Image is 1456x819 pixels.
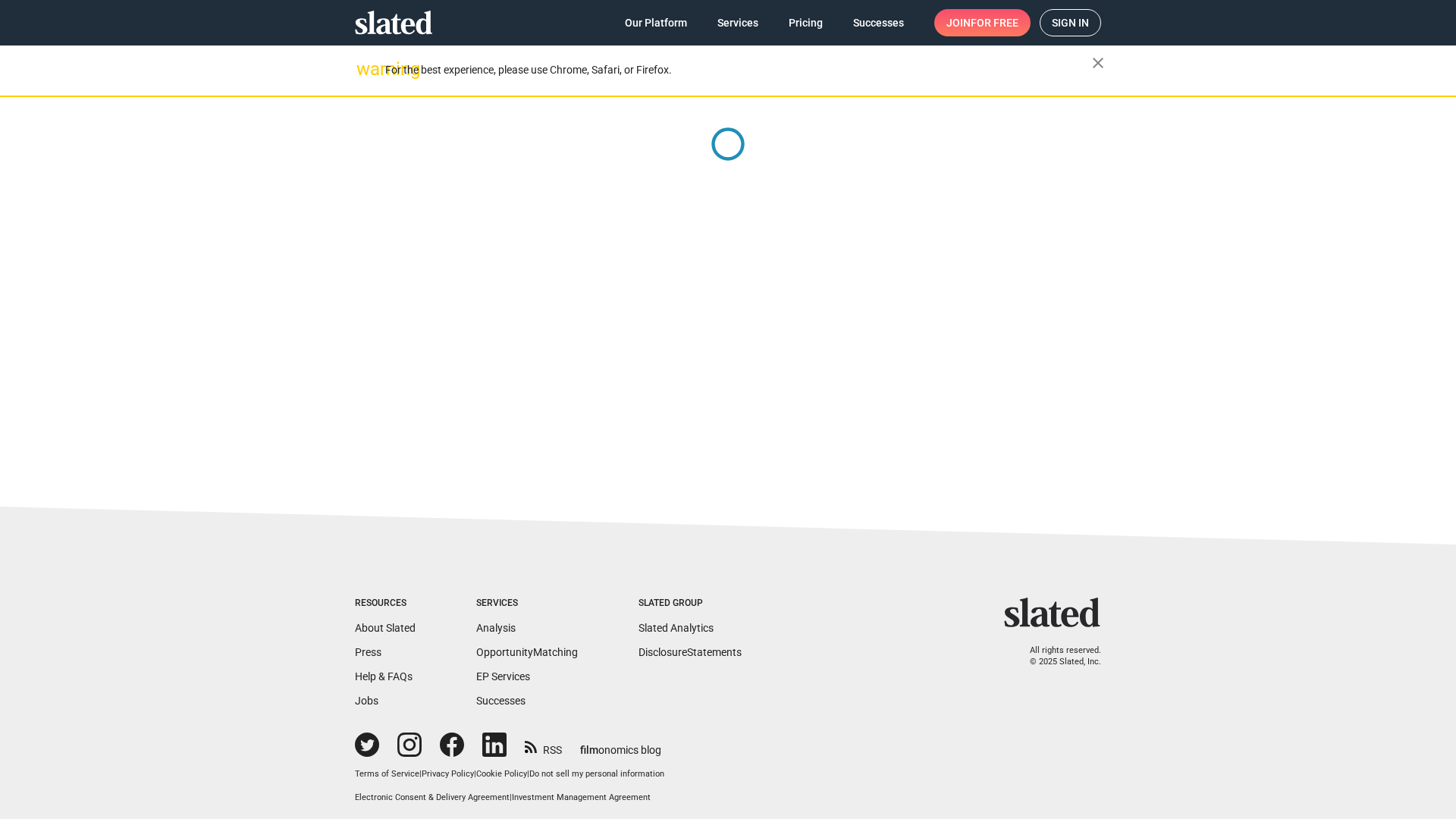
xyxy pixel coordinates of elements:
[777,9,835,36] a: Pricing
[946,9,1018,36] span: Join
[355,646,381,658] a: Press
[355,769,419,779] a: Terms of Service
[580,744,598,756] span: film
[934,9,1031,36] a: Joinfor free
[971,9,1018,36] span: for free
[625,9,687,36] span: Our Platform
[476,598,578,610] div: Services
[717,9,758,36] span: Services
[355,598,416,610] div: Resources
[356,60,375,78] mat-icon: warning
[355,792,510,802] a: Electronic Consent & Delivery Agreement
[789,9,823,36] span: Pricing
[841,9,916,36] a: Successes
[419,769,422,779] span: |
[525,734,562,758] a: RSS
[474,769,476,779] span: |
[529,769,664,780] button: Do not sell my personal information
[476,769,527,779] a: Cookie Policy
[355,622,416,634] a: About Slated
[476,695,526,707] a: Successes
[476,670,530,682] a: EP Services
[853,9,904,36] span: Successes
[355,695,378,707] a: Jobs
[639,598,742,610] div: Slated Group
[476,622,516,634] a: Analysis
[422,769,474,779] a: Privacy Policy
[512,792,651,802] a: Investment Management Agreement
[510,792,512,802] span: |
[705,9,770,36] a: Services
[613,9,699,36] a: Our Platform
[355,670,413,682] a: Help & FAQs
[1052,10,1089,36] span: Sign in
[527,769,529,779] span: |
[476,646,578,658] a: OpportunityMatching
[1040,9,1101,36] a: Sign in
[1014,645,1101,667] p: All rights reserved. © 2025 Slated, Inc.
[580,731,661,758] a: filmonomics blog
[639,646,742,658] a: DisclosureStatements
[385,60,1092,80] div: For the best experience, please use Chrome, Safari, or Firefox.
[1089,54,1107,72] mat-icon: close
[639,622,714,634] a: Slated Analytics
